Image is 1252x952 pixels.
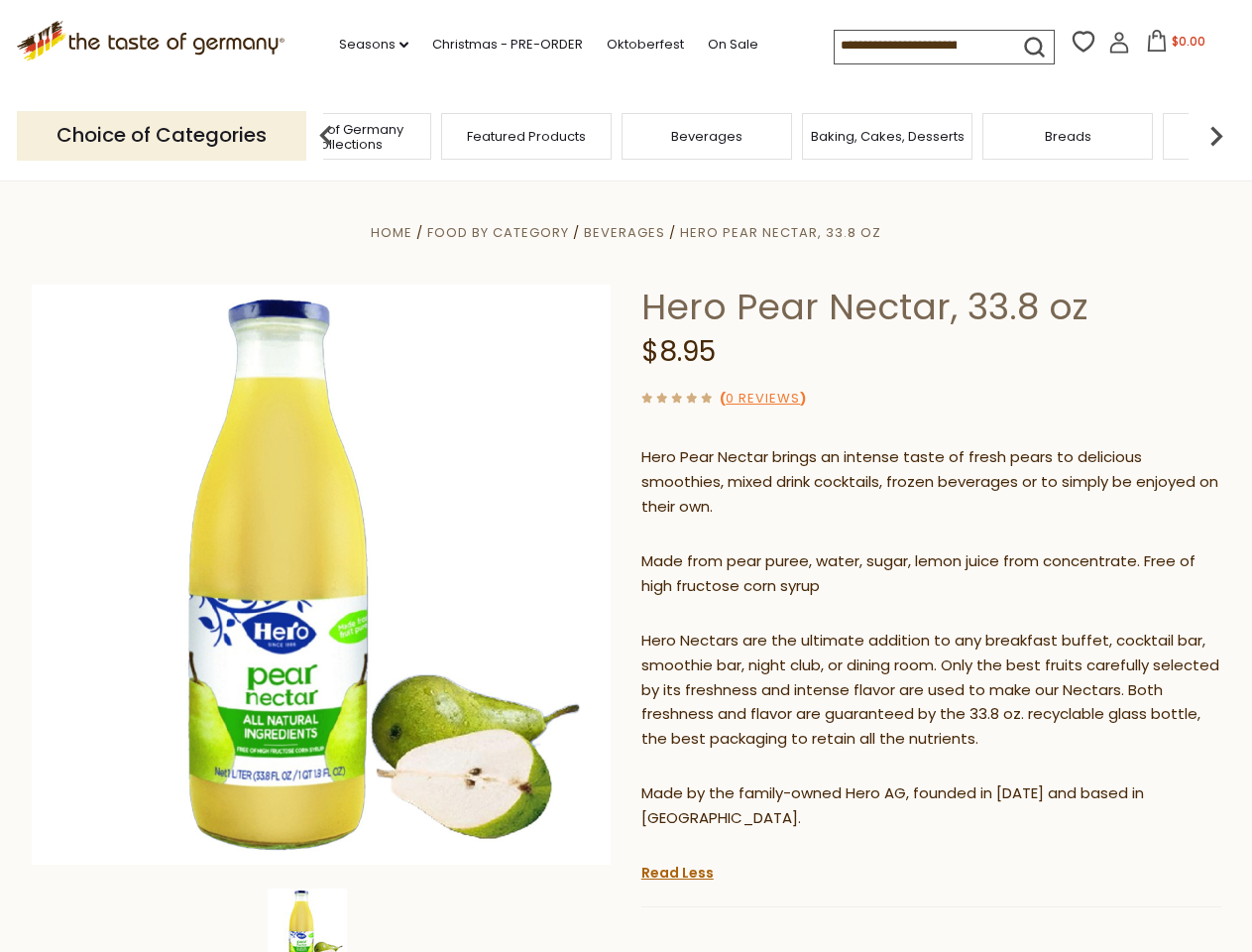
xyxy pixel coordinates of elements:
p: Hero Pear Nectar brings an intense taste of fresh pears to delicious smoothies, mixed drink cockt... [641,445,1221,520]
button: $0.00 [1134,30,1218,59]
a: Breads [1045,129,1091,144]
a: Seasons [339,34,408,56]
p: Hero Nectars are the ultimate addition to any breakfast buffet, cocktail bar, smoothie bar, night... [641,629,1221,753]
img: Hero Pear Nectar, 33.8 oz [32,285,612,865]
a: Food By Category [427,223,569,242]
a: Featured Products [467,129,586,144]
h1: Hero Pear Nectar, 33.8 oz [641,285,1221,329]
a: Christmas - PRE-ORDER [432,34,583,56]
p: Made from pear puree, water, sugar, lemon juice from concentrate. Free of high fructose corn syrup​ [641,549,1221,599]
img: next arrow [1196,116,1236,156]
a: Hero Pear Nectar, 33.8 oz [680,223,881,242]
span: $0.00 [1172,33,1205,50]
a: Read Less [641,863,714,883]
img: previous arrow [306,116,346,156]
a: Baking, Cakes, Desserts [811,129,965,144]
span: ( ) [720,389,806,408]
a: 0 Reviews [726,389,800,410]
a: Beverages [584,223,665,242]
a: Beverages [671,129,742,144]
p: Made by the family-owned Hero AG, founded in [DATE] and based in [GEOGRAPHIC_DATA]. [641,781,1221,831]
p: Choice of Categories [17,111,306,160]
a: Taste of Germany Collections [267,122,425,152]
a: Oktoberfest [607,34,684,56]
span: $8.95 [641,332,716,371]
a: On Sale [708,34,758,56]
a: Home [371,223,412,242]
